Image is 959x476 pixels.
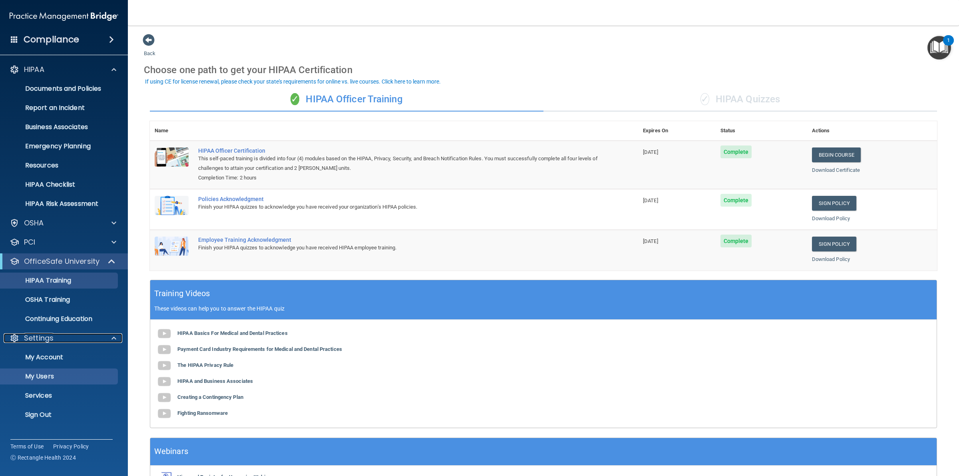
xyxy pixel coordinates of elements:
span: [DATE] [643,149,658,155]
div: Employee Training Acknowledgment [198,237,598,243]
span: [DATE] [643,197,658,203]
b: HIPAA and Business Associates [177,378,253,384]
b: Fighting Ransomware [177,410,228,416]
a: Settings [10,333,116,343]
p: These videos can help you to answer the HIPAA quiz [154,305,933,312]
button: Open Resource Center, 1 new notification [927,36,951,60]
h5: Training Videos [154,287,210,301]
a: Sign Policy [812,196,856,211]
span: Complete [720,235,752,247]
img: PMB logo [10,8,118,24]
img: gray_youtube_icon.38fcd6cc.png [156,390,172,406]
p: Sign Out [5,411,114,419]
p: Services [5,392,114,400]
p: HIPAA Checklist [5,181,114,189]
th: Actions [807,121,937,141]
img: gray_youtube_icon.38fcd6cc.png [156,326,172,342]
div: Choose one path to get your HIPAA Certification [144,58,943,82]
span: Complete [720,145,752,158]
span: Ⓒ Rectangle Health 2024 [10,454,76,462]
p: PCI [24,237,35,247]
span: [DATE] [643,238,658,244]
a: Sign Policy [812,237,856,251]
div: Finish your HIPAA quizzes to acknowledge you have received HIPAA employee training. [198,243,598,253]
p: OfficeSafe University [24,257,99,266]
p: My Account [5,353,114,361]
a: Privacy Policy [53,442,89,450]
b: HIPAA Basics For Medical and Dental Practices [177,330,288,336]
img: gray_youtube_icon.38fcd6cc.png [156,406,172,422]
p: HIPAA [24,65,44,74]
a: Terms of Use [10,442,44,450]
img: gray_youtube_icon.38fcd6cc.png [156,342,172,358]
div: Completion Time: 2 hours [198,173,598,183]
h5: Webinars [154,444,188,458]
div: Finish your HIPAA quizzes to acknowledge you have received your organization’s HIPAA policies. [198,202,598,212]
div: HIPAA Quizzes [543,88,937,112]
p: Settings [24,333,54,343]
div: If using CE for license renewal, please check your state's requirements for online vs. live cours... [145,79,441,84]
a: OfficeSafe University [10,257,116,266]
a: OSHA [10,218,116,228]
b: Payment Card Industry Requirements for Medical and Dental Practices [177,346,342,352]
img: gray_youtube_icon.38fcd6cc.png [156,358,172,374]
p: Resources [5,161,114,169]
img: gray_youtube_icon.38fcd6cc.png [156,374,172,390]
a: Download Certificate [812,167,860,173]
a: Begin Course [812,147,861,162]
a: Back [144,41,155,56]
button: If using CE for license renewal, please check your state's requirements for online vs. live cours... [144,78,442,86]
b: The HIPAA Privacy Rule [177,362,233,368]
p: Documents and Policies [5,85,114,93]
div: This self-paced training is divided into four (4) modules based on the HIPAA, Privacy, Security, ... [198,154,598,173]
span: ✓ [290,93,299,105]
div: 1 [947,40,950,51]
p: Emergency Planning [5,142,114,150]
p: My Users [5,372,114,380]
a: HIPAA [10,65,116,74]
th: Status [716,121,807,141]
th: Expires On [638,121,716,141]
p: Report an Incident [5,104,114,112]
p: HIPAA Risk Assessment [5,200,114,208]
a: Download Policy [812,256,850,262]
a: PCI [10,237,116,247]
span: ✓ [700,93,709,105]
div: HIPAA Officer Training [150,88,543,112]
b: Creating a Contingency Plan [177,394,243,400]
a: Download Policy [812,215,850,221]
p: Continuing Education [5,315,114,323]
a: HIPAA Officer Certification [198,147,598,154]
span: Complete [720,194,752,207]
p: HIPAA Training [5,277,71,285]
th: Name [150,121,193,141]
p: OSHA [24,218,44,228]
div: Policies Acknowledgment [198,196,598,202]
h4: Compliance [24,34,79,45]
p: Business Associates [5,123,114,131]
p: OSHA Training [5,296,70,304]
